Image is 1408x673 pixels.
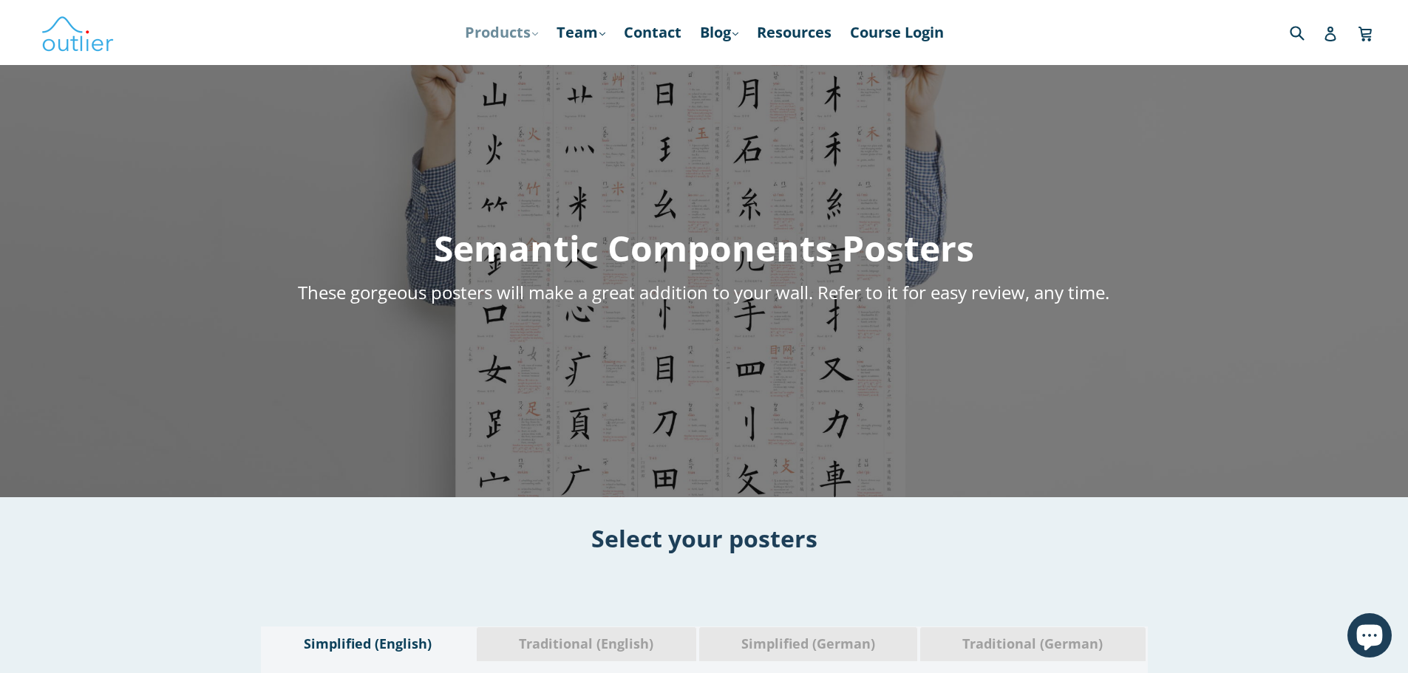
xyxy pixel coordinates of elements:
input: Search [1286,17,1327,47]
a: Blog [693,19,746,46]
a: Team [549,19,613,46]
a: Products [458,19,545,46]
a: Course Login [843,19,951,46]
span: Simplified (German) [710,635,907,654]
a: Contact [616,19,689,46]
inbox-online-store-chat: Shopify online store chat [1343,613,1396,661]
span: Traditional (German) [931,635,1135,654]
span: Traditional (English) [488,635,685,654]
a: Resources [749,19,839,46]
span: Simplified (English) [273,635,463,654]
img: Outlier Linguistics [41,11,115,54]
h5: These gorgeous posters will make a great addition to your wall. Refer to it for easy review, any ... [242,279,1166,306]
h1: Semantic Components Posters [242,224,1166,272]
